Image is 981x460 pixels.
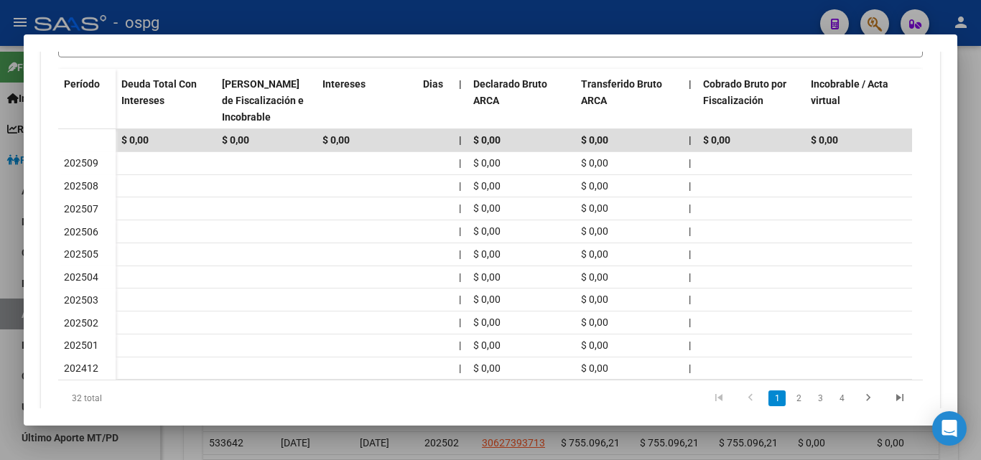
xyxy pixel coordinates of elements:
[768,390,786,406] a: 1
[64,180,98,192] span: 202508
[790,390,807,406] a: 2
[459,362,461,374] span: |
[788,386,809,410] li: page 2
[703,78,786,106] span: Cobrado Bruto por Fiscalización
[811,134,838,146] span: $ 0,00
[689,271,691,283] span: |
[581,248,608,260] span: $ 0,00
[683,69,697,132] datatable-header-cell: |
[459,248,461,260] span: |
[886,390,913,406] a: go to last page
[809,386,831,410] li: page 3
[64,317,98,329] span: 202502
[473,180,501,192] span: $ 0,00
[705,390,733,406] a: go to first page
[423,78,443,90] span: Dias
[932,411,967,446] div: Open Intercom Messenger
[459,202,461,214] span: |
[581,78,662,106] span: Transferido Bruto ARCA
[473,316,501,328] span: $ 0,00
[581,339,608,351] span: $ 0,00
[473,202,501,214] span: $ 0,00
[689,225,691,237] span: |
[459,157,461,169] span: |
[64,339,98,351] span: 202501
[459,78,462,90] span: |
[473,294,501,305] span: $ 0,00
[581,134,608,146] span: $ 0,00
[468,69,575,132] datatable-header-cell: Declarado Bruto ARCA
[64,157,98,169] span: 202509
[689,157,691,169] span: |
[64,78,100,90] span: Período
[473,248,501,260] span: $ 0,00
[121,78,197,106] span: Deuda Total Con Intereses
[581,294,608,305] span: $ 0,00
[417,69,453,132] datatable-header-cell: Dias
[689,339,691,351] span: |
[805,69,913,132] datatable-header-cell: Incobrable / Acta virtual
[833,390,850,406] a: 4
[689,316,691,328] span: |
[689,362,691,374] span: |
[473,225,501,237] span: $ 0,00
[64,271,98,283] span: 202504
[459,339,461,351] span: |
[64,362,98,374] span: 202412
[812,390,829,406] a: 3
[64,294,98,306] span: 202503
[116,69,216,132] datatable-header-cell: Deuda Total Con Intereses
[459,225,461,237] span: |
[322,134,350,146] span: $ 0,00
[58,380,228,416] div: 32 total
[855,390,882,406] a: go to next page
[317,69,417,132] datatable-header-cell: Intereses
[58,69,116,129] datatable-header-cell: Período
[222,78,304,123] span: [PERSON_NAME] de Fiscalización e Incobrable
[459,316,461,328] span: |
[216,69,317,132] datatable-header-cell: Deuda Bruta Neto de Fiscalización e Incobrable
[689,294,691,305] span: |
[459,294,461,305] span: |
[453,69,468,132] datatable-header-cell: |
[581,362,608,374] span: $ 0,00
[737,390,764,406] a: go to previous page
[473,271,501,283] span: $ 0,00
[766,386,788,410] li: page 1
[459,271,461,283] span: |
[581,316,608,328] span: $ 0,00
[121,134,149,146] span: $ 0,00
[473,134,501,146] span: $ 0,00
[64,248,98,260] span: 202505
[473,362,501,374] span: $ 0,00
[581,202,608,214] span: $ 0,00
[703,134,730,146] span: $ 0,00
[689,134,692,146] span: |
[689,180,691,192] span: |
[697,69,805,132] datatable-header-cell: Cobrado Bruto por Fiscalización
[689,248,691,260] span: |
[459,180,461,192] span: |
[222,134,249,146] span: $ 0,00
[322,78,366,90] span: Intereses
[689,78,692,90] span: |
[575,69,683,132] datatable-header-cell: Transferido Bruto ARCA
[473,157,501,169] span: $ 0,00
[581,225,608,237] span: $ 0,00
[64,203,98,215] span: 202507
[581,180,608,192] span: $ 0,00
[689,202,691,214] span: |
[831,386,852,410] li: page 4
[64,226,98,238] span: 202506
[459,134,462,146] span: |
[581,157,608,169] span: $ 0,00
[581,271,608,283] span: $ 0,00
[811,78,888,106] span: Incobrable / Acta virtual
[473,339,501,351] span: $ 0,00
[473,78,547,106] span: Declarado Bruto ARCA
